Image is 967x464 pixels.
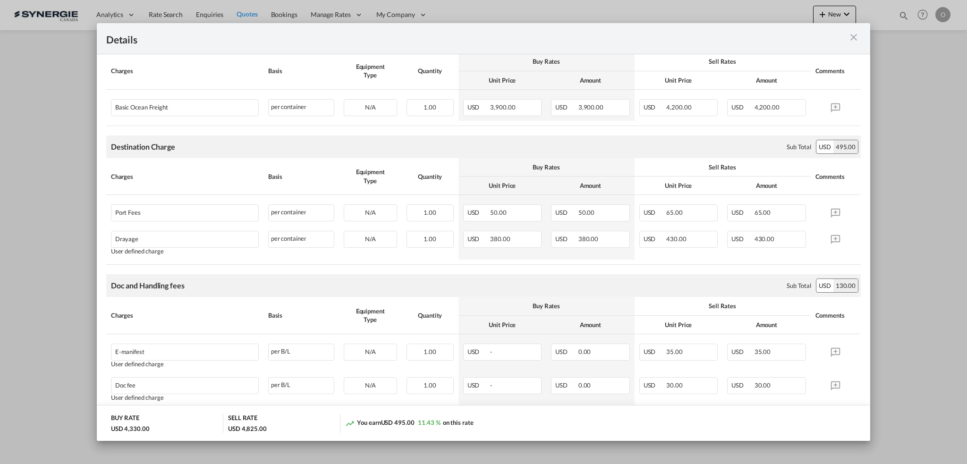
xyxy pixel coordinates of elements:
[111,311,259,320] div: Charges
[111,413,139,424] div: BUY RATE
[644,348,665,355] span: USD
[490,235,510,243] span: 380.00
[467,348,489,355] span: USD
[666,348,683,355] span: 35.00
[365,103,376,111] span: N/A
[578,209,595,216] span: 50.00
[722,71,810,90] th: Amount
[424,381,436,389] span: 1.00
[458,316,546,334] th: Unit Price
[490,103,515,111] span: 3,900.00
[731,348,753,355] span: USD
[458,71,546,90] th: Unit Price
[268,172,334,181] div: Basis
[811,52,861,89] th: Comments
[731,381,753,389] span: USD
[115,378,220,389] div: Doc fee
[555,348,577,355] span: USD
[407,172,454,181] div: Quantity
[115,205,220,216] div: Port Fees
[467,209,489,216] span: USD
[268,99,334,116] div: per container
[555,209,577,216] span: USD
[833,279,858,292] div: 130.00
[731,235,753,243] span: USD
[467,235,489,243] span: USD
[424,209,436,216] span: 1.00
[467,381,489,389] span: USD
[755,235,774,243] span: 430.00
[467,103,489,111] span: USD
[816,140,833,153] div: USD
[833,140,858,153] div: 495.00
[111,361,259,368] div: User defined charge
[111,67,259,75] div: Charges
[268,67,334,75] div: Basis
[578,348,591,355] span: 0.00
[666,103,691,111] span: 4,200.00
[111,248,259,255] div: User defined charge
[424,235,436,243] span: 1.00
[578,381,591,389] span: 0.00
[578,103,603,111] span: 3,900.00
[424,103,436,111] span: 1.00
[268,377,334,394] div: per B/L
[731,209,753,216] span: USD
[458,177,546,195] th: Unit Price
[787,281,811,290] div: Sub Total
[644,103,665,111] span: USD
[463,57,630,66] div: Buy Rates
[345,419,355,428] md-icon: icon-trending-up
[787,143,811,151] div: Sub Total
[111,394,259,401] div: User defined charge
[365,209,376,216] span: N/A
[365,235,376,243] span: N/A
[106,33,786,44] div: Details
[268,231,334,248] div: per container
[407,67,454,75] div: Quantity
[344,62,397,79] div: Equipment Type
[635,316,722,334] th: Unit Price
[546,316,634,334] th: Amount
[555,381,577,389] span: USD
[463,163,630,171] div: Buy Rates
[811,158,861,195] th: Comments
[639,163,806,171] div: Sell Rates
[115,100,220,111] div: Basic Ocean Freight
[463,302,630,310] div: Buy Rates
[418,419,440,426] span: 11.43 %
[97,23,870,441] md-dialog: Port of Loading ...
[644,381,665,389] span: USD
[755,348,771,355] span: 35.00
[555,103,577,111] span: USD
[635,71,722,90] th: Unit Price
[365,381,376,389] span: N/A
[722,177,810,195] th: Amount
[407,311,454,320] div: Quantity
[111,172,259,181] div: Charges
[578,235,598,243] span: 380.00
[490,381,492,389] span: -
[644,235,665,243] span: USD
[490,348,492,355] span: -
[639,57,806,66] div: Sell Rates
[546,71,634,90] th: Amount
[635,177,722,195] th: Unit Price
[381,419,415,426] span: USD 495.00
[268,311,334,320] div: Basis
[666,235,686,243] span: 430.00
[811,297,861,334] th: Comments
[731,103,753,111] span: USD
[268,344,334,361] div: per B/L
[722,316,810,334] th: Amount
[365,348,376,355] span: N/A
[111,142,175,152] div: Destination Charge
[666,381,683,389] span: 30.00
[115,344,220,355] div: E-manifest
[345,418,473,428] div: You earn on this rate
[111,280,185,291] div: Doc and Handling fees
[228,413,257,424] div: SELL RATE
[639,302,806,310] div: Sell Rates
[344,307,397,324] div: Equipment Type
[115,231,220,243] div: Drayage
